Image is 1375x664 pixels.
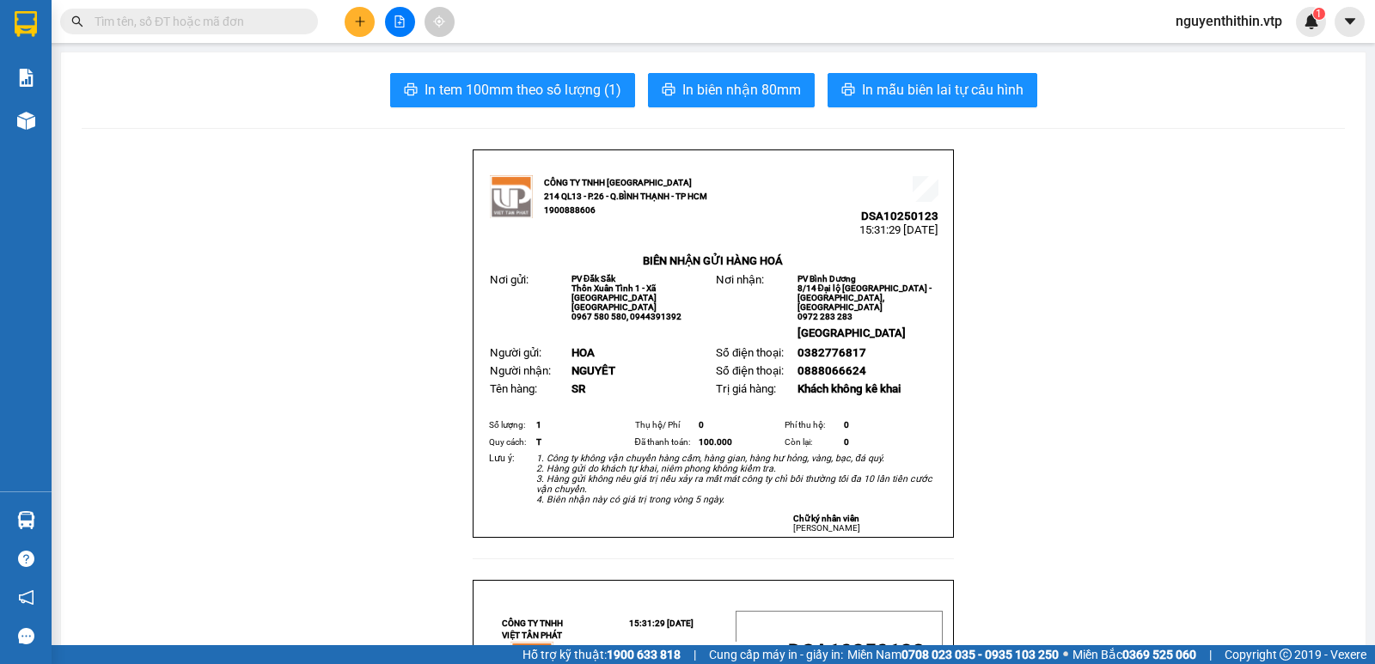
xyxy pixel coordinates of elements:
button: caret-down [1335,7,1365,37]
span: 0972 283 283 [797,312,852,321]
span: 15:31:29 [DATE] [163,77,242,90]
span: 8/14 Đại lộ [GEOGRAPHIC_DATA] - [GEOGRAPHIC_DATA], [GEOGRAPHIC_DATA] [797,283,932,312]
td: Đã thanh toán: [632,434,697,451]
span: PV Bình Dương [797,274,856,283]
img: icon-new-feature [1304,14,1319,29]
span: Người nhận: [490,364,551,377]
img: warehouse-icon [17,112,35,130]
span: question-circle [18,551,34,567]
span: caret-down [1342,14,1358,29]
span: 1 [536,420,541,429]
strong: 1900 633 818 [607,648,681,661]
span: Tên hàng: [490,382,537,395]
span: notification [18,589,34,606]
td: Số lượng: [486,417,534,434]
span: NGUYÊT [571,364,615,377]
span: Số điện thoại: [716,364,784,377]
span: Khách không kê khai [797,382,901,395]
strong: 0369 525 060 [1122,648,1196,661]
span: file-add [394,15,406,27]
span: 0 [844,437,849,447]
span: PV Đắk Sắk [571,274,615,283]
span: 100.000 [699,437,732,447]
span: search [71,15,83,27]
span: DSA10250123 [165,64,242,77]
td: Phí thu hộ: [782,417,842,434]
span: [GEOGRAPHIC_DATA] [797,326,906,339]
span: Trị giá hàng: [716,382,776,395]
span: 15:31:29 [DATE] [629,618,694,628]
button: file-add [385,7,415,37]
span: 1 [1316,8,1322,20]
span: In tem 100mm theo số lượng (1) [425,79,621,101]
span: SR [571,382,585,395]
span: printer [841,82,855,99]
span: Số điện thoại: [716,346,784,359]
span: Người gửi: [490,346,541,359]
td: Quy cách: [486,434,534,451]
strong: Chữ ký nhân viên [793,514,859,523]
img: logo-vxr [15,11,37,37]
span: printer [404,82,418,99]
span: Hỗ trợ kỹ thuật: [522,645,681,664]
input: Tìm tên, số ĐT hoặc mã đơn [95,12,297,31]
span: 0 [844,420,849,429]
span: DSA10250123 [788,640,925,664]
td: Còn lại: [782,434,842,451]
span: PV Đắk Sắk [58,120,102,130]
span: 0888066624 [797,364,866,377]
span: message [18,628,34,644]
span: [PERSON_NAME] [793,523,860,533]
span: In biên nhận 80mm [682,79,801,101]
span: In mẫu biên lai tự cấu hình [862,79,1024,101]
strong: BIÊN NHẬN GỬI HÀNG HOÁ [59,103,199,116]
img: warehouse-icon [17,511,35,529]
span: Miền Bắc [1072,645,1196,664]
span: aim [433,15,445,27]
span: plus [354,15,366,27]
span: | [1209,645,1212,664]
strong: CÔNG TY TNHH [GEOGRAPHIC_DATA] 214 QL13 - P.26 - Q.BÌNH THẠNH - TP HCM 1900888606 [544,178,707,215]
span: nguyenthithin.vtp [1162,10,1296,32]
span: Nơi gửi: [17,119,35,144]
span: Cung cấp máy in - giấy in: [709,645,843,664]
span: 0382776817 [797,346,866,359]
span: | [694,645,696,664]
span: Thôn Xuân Tình 1 - Xã [GEOGRAPHIC_DATA] [GEOGRAPHIC_DATA] [571,283,657,312]
strong: 0708 023 035 - 0935 103 250 [901,648,1059,661]
td: Thụ hộ/ Phí [632,417,697,434]
span: 15:31:29 [DATE] [859,223,938,236]
span: 0967 580 580, 0944391392 [571,312,681,321]
span: 0 [699,420,704,429]
span: HOA [571,346,595,359]
span: printer [662,82,675,99]
img: logo [17,39,40,82]
span: Lưu ý: [489,453,515,464]
img: logo [490,175,533,218]
em: 1. Công ty không vận chuyển hàng cấm, hàng gian, hàng hư hỏng, vàng, bạc, đá quý. 2. Hàng gửi do ... [536,453,932,505]
span: Nơi nhận: [716,273,764,286]
button: printerIn tem 100mm theo số lượng (1) [390,73,635,107]
sup: 1 [1313,8,1325,20]
span: copyright [1280,649,1292,661]
strong: CÔNG TY TNHH [GEOGRAPHIC_DATA] 214 QL13 - P.26 - Q.BÌNH THẠNH - TP HCM 1900888606 [45,27,139,92]
strong: BIÊN NHẬN GỬI HÀNG HOÁ [643,254,783,267]
span: ⚪️ [1063,651,1068,658]
button: printerIn mẫu biên lai tự cấu hình [828,73,1037,107]
span: DSA10250123 [861,210,938,222]
span: Miền Nam [847,645,1059,664]
strong: CÔNG TY TNHH VIỆT TÂN PHÁT [502,618,563,640]
span: Nơi nhận: [131,119,159,144]
button: aim [425,7,455,37]
span: Nơi gửi: [490,273,529,286]
button: plus [345,7,375,37]
button: printerIn biên nhận 80mm [648,73,815,107]
span: PV Bình Dương [173,120,231,130]
span: T [536,437,541,447]
img: solution-icon [17,69,35,87]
